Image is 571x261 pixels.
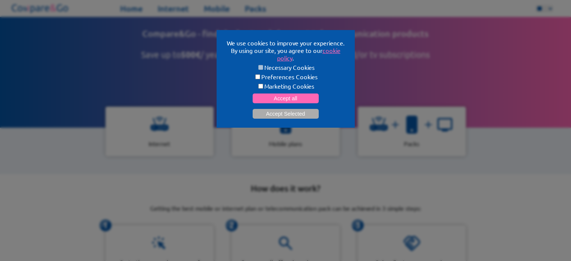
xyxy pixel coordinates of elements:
button: Accept all [253,94,319,103]
button: Accept Selected [253,109,319,119]
label: Marketing Cookies [226,82,346,90]
input: Marketing Cookies [258,84,263,89]
input: Necessary Cookies [258,65,263,70]
p: We use cookies to improve your experience. By using our site, you agree to our . [226,39,346,62]
a: cookie policy [277,47,340,62]
input: Preferences Cookies [255,74,260,79]
label: Necessary Cookies [226,63,346,71]
label: Preferences Cookies [226,73,346,80]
